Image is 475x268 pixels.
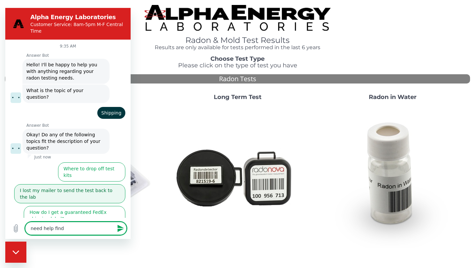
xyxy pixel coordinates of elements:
span: Hello! I'll be happy to help you with anything regarding your radon testing needs. [21,54,93,73]
img: TightCrop.jpg [144,5,331,31]
p: 9:35 AM [54,36,71,41]
strong: Choose Test Type [210,55,265,62]
button: How do I get a guaranteed FedEx shipping label? [18,198,120,217]
h4: Results are only available for tests performed in the last 6 years [144,45,331,50]
strong: Long Term Test [214,93,262,101]
p: Customer Service: 8am-5pm M-F Central Time [25,13,119,26]
iframe: Button to launch messaging window, conversation in progress [5,242,26,263]
span: Shipping [96,102,116,108]
h1: Radon & Mold Test Results [144,36,331,45]
strong: Radon in Water [369,93,417,101]
img: Radtrak2vsRadtrak3.jpg [167,106,308,248]
span: Please click on the type of test you have [178,62,297,69]
textarea: need help find [20,214,121,227]
p: Just now [29,147,46,152]
iframe: Messaging window [5,8,131,239]
img: RadoninWater.jpg [322,106,463,248]
button: Upload file [4,214,17,227]
div: Radon Tests [5,74,470,84]
span: What is the topic of your question? [21,80,79,92]
button: I lost my mailer to send the test back to the lab [9,176,120,195]
button: Where to drop off test kits [53,154,120,174]
p: Answer Bot [21,45,125,50]
button: Send message [108,214,121,227]
p: Answer Bot [21,115,125,120]
span: Okay! Do any of the following topics fit the description of your question? [21,124,97,143]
